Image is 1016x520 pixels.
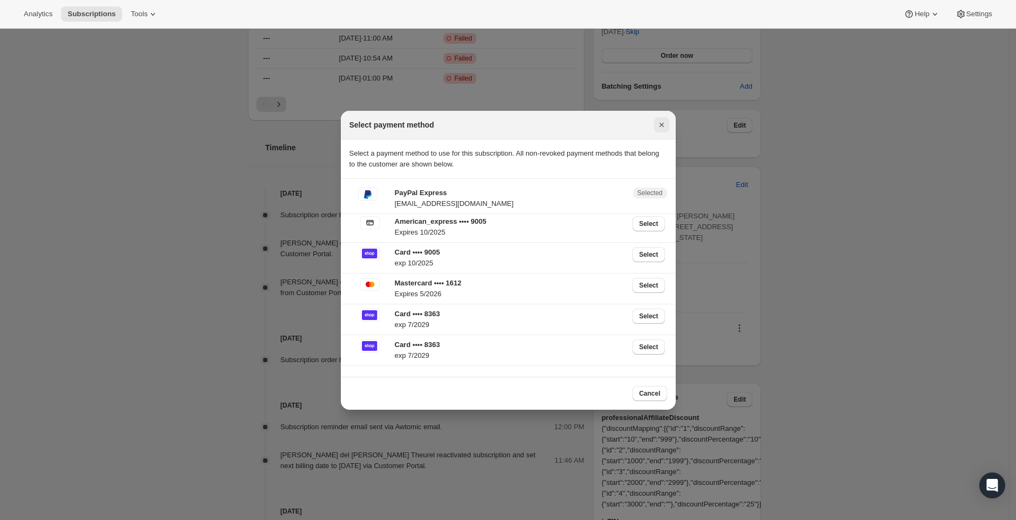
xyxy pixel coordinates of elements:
p: PayPal Express [395,188,627,198]
div: Open Intercom Messenger [979,472,1005,498]
p: exp 10/2025 [395,258,627,269]
span: Help [914,10,929,18]
p: Mastercard •••• 1612 [395,278,627,289]
p: Select a payment method to use for this subscription. All non-revoked payment methods that belong... [349,148,667,170]
span: Subscriptions [68,10,116,18]
button: Subscriptions [61,6,122,22]
span: Analytics [24,10,52,18]
button: Help [897,6,946,22]
p: Card •••• 9005 [395,247,627,258]
p: American_express •••• 9005 [395,216,627,227]
span: Select [639,312,658,321]
span: Select [639,343,658,351]
button: Select [633,339,664,355]
p: Card •••• 8363 [395,339,627,350]
button: Cancel [633,386,667,401]
span: Select [639,219,658,228]
p: Expires 10/2025 [395,227,627,238]
button: Analytics [17,6,59,22]
p: Card •••• 8363 [395,309,627,319]
button: Select [633,309,664,324]
button: Select [633,278,664,293]
span: Tools [131,10,147,18]
span: Settings [966,10,992,18]
button: Select [633,216,664,231]
button: Close [654,117,669,132]
button: Settings [949,6,999,22]
span: Select [639,281,658,290]
p: exp 7/2029 [395,350,627,361]
button: Select [633,247,664,262]
p: Expires 5/2026 [395,289,627,299]
span: Cancel [639,389,660,398]
span: Selected [637,189,663,197]
h2: Select payment method [349,119,434,130]
button: Tools [124,6,165,22]
p: exp 7/2029 [395,319,627,330]
span: Select [639,250,658,259]
p: [EMAIL_ADDRESS][DOMAIN_NAME] [395,198,627,209]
